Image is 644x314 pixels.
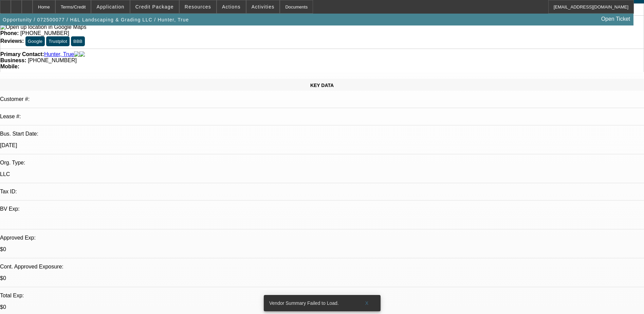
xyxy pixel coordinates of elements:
[46,36,69,46] button: Trustpilot
[356,297,378,309] button: X
[74,51,79,57] img: facebook-icon.png
[130,0,179,13] button: Credit Package
[252,4,275,10] span: Activities
[0,64,19,69] strong: Mobile:
[0,30,19,36] strong: Phone:
[25,36,45,46] button: Google
[96,4,124,10] span: Application
[246,0,280,13] button: Activities
[264,295,356,311] div: Vendor Summary Failed to Load.
[599,13,633,25] a: Open Ticket
[0,24,86,30] a: View Google Maps
[3,17,189,22] span: Opportunity / 072500077 / H&L Landscaping & Grading LLC / Hunter, True
[91,0,129,13] button: Application
[365,300,369,306] span: X
[185,4,211,10] span: Resources
[222,4,241,10] span: Actions
[28,57,77,63] span: [PHONE_NUMBER]
[217,0,246,13] button: Actions
[310,83,334,88] span: KEY DATA
[44,51,74,57] a: Hunter, True
[0,38,24,44] strong: Reviews:
[0,51,44,57] strong: Primary Contact:
[180,0,216,13] button: Resources
[79,51,85,57] img: linkedin-icon.png
[135,4,174,10] span: Credit Package
[0,57,26,63] strong: Business:
[71,36,85,46] button: BBB
[20,30,69,36] span: [PHONE_NUMBER]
